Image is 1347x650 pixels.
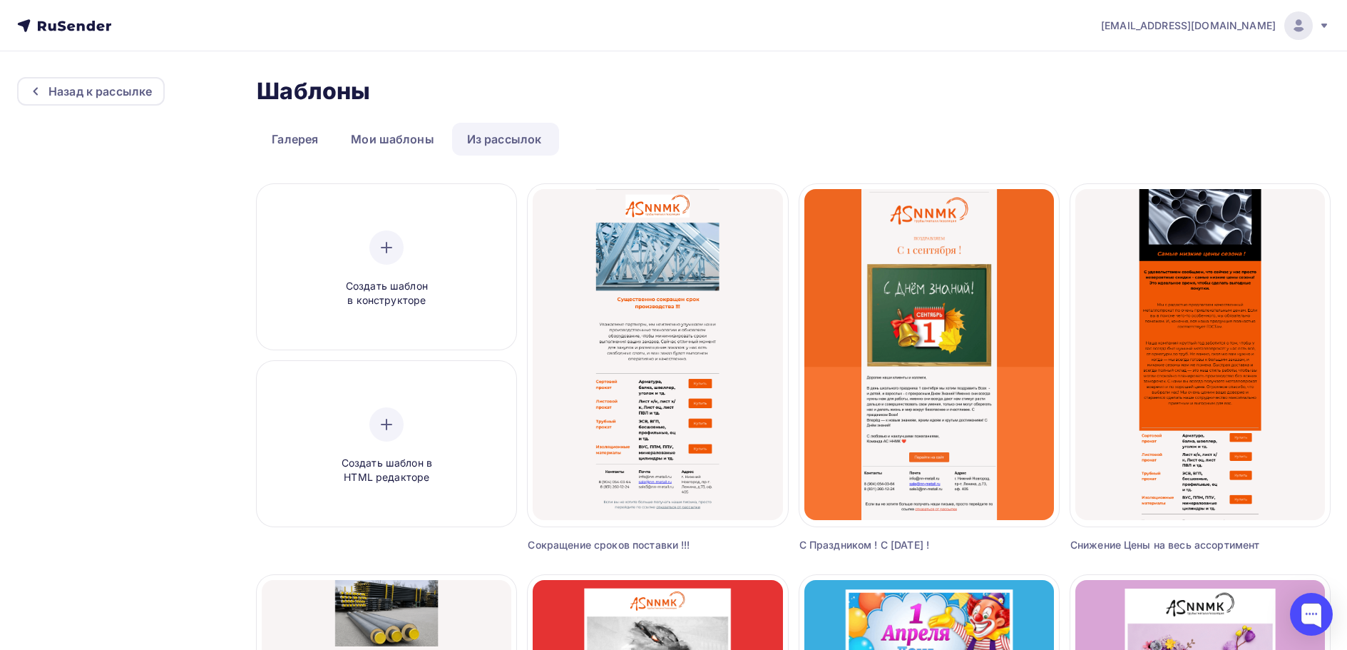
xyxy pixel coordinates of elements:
[1101,19,1276,33] span: [EMAIL_ADDRESS][DOMAIN_NAME]
[48,83,152,100] div: Назад к рассылке
[319,279,454,308] span: Создать шаблон в конструкторе
[452,123,557,156] a: Из рассылок
[528,538,722,552] div: Сокращение сроков поставки !!!
[319,456,454,485] span: Создать шаблон в HTML редакторе
[799,538,994,552] div: С Праздником ! С [DATE] !
[257,123,333,156] a: Галерея
[1070,538,1265,552] div: Снижение Цены на весь ассортимент
[336,123,449,156] a: Мои шаблоны
[1101,11,1330,40] a: [EMAIL_ADDRESS][DOMAIN_NAME]
[257,77,370,106] h2: Шаблоны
